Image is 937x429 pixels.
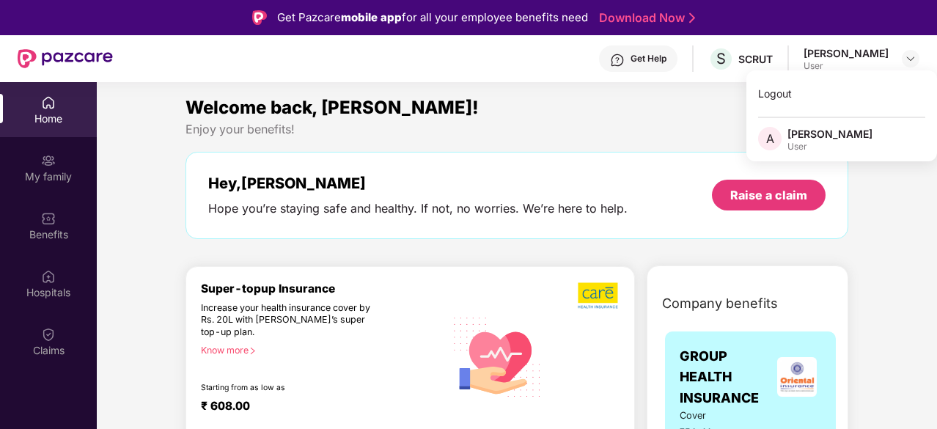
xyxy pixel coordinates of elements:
img: svg+xml;base64,PHN2ZyBpZD0iSG9tZSIgeG1sbnM9Imh0dHA6Ly93d3cudzMub3JnLzIwMDAvc3ZnIiB3aWR0aD0iMjAiIG... [41,95,56,110]
img: New Pazcare Logo [18,49,113,68]
img: svg+xml;base64,PHN2ZyB4bWxucz0iaHR0cDovL3d3dy53My5vcmcvMjAwMC9zdmciIHhtbG5zOnhsaW5rPSJodHRwOi8vd3... [445,303,550,409]
div: Logout [746,79,937,108]
div: Get Pazcare for all your employee benefits need [277,9,588,26]
span: Welcome back, [PERSON_NAME]! [185,97,479,118]
div: [PERSON_NAME] [804,46,889,60]
strong: mobile app [341,10,402,24]
span: A [766,130,774,147]
div: Starting from as low as [201,383,383,393]
div: ₹ 608.00 [201,399,430,417]
div: Know more [201,345,436,355]
div: Get Help [631,53,666,65]
img: Stroke [689,10,695,26]
img: svg+xml;base64,PHN2ZyBpZD0iQmVuZWZpdHMiIHhtbG5zPSJodHRwOi8vd3d3LnczLm9yZy8yMDAwL3N2ZyIgd2lkdGg9Ij... [41,211,56,226]
img: b5dec4f62d2307b9de63beb79f102df3.png [578,282,620,309]
a: Download Now [599,10,691,26]
div: User [804,60,889,72]
img: svg+xml;base64,PHN2ZyB3aWR0aD0iMjAiIGhlaWdodD0iMjAiIHZpZXdCb3g9IjAgMCAyMCAyMCIgZmlsbD0ibm9uZSIgeG... [41,153,56,168]
div: Enjoy your benefits! [185,122,848,137]
span: Company benefits [662,293,778,314]
img: insurerLogo [777,357,817,397]
img: svg+xml;base64,PHN2ZyBpZD0iSGVscC0zMngzMiIgeG1sbnM9Imh0dHA6Ly93d3cudzMub3JnLzIwMDAvc3ZnIiB3aWR0aD... [610,53,625,67]
img: svg+xml;base64,PHN2ZyBpZD0iRHJvcGRvd24tMzJ4MzIiIHhtbG5zPSJodHRwOi8vd3d3LnczLm9yZy8yMDAwL3N2ZyIgd2... [905,53,916,65]
div: Hey, [PERSON_NAME] [208,175,628,192]
div: [PERSON_NAME] [787,127,872,141]
span: GROUP HEALTH INSURANCE [680,346,773,408]
div: Raise a claim [730,187,807,203]
div: Super-topup Insurance [201,282,445,296]
span: S [716,50,726,67]
div: SCRUT [738,52,773,66]
img: Logo [252,10,267,25]
span: right [249,347,257,355]
div: User [787,141,872,153]
img: svg+xml;base64,PHN2ZyBpZD0iQ2xhaW0iIHhtbG5zPSJodHRwOi8vd3d3LnczLm9yZy8yMDAwL3N2ZyIgd2lkdGg9IjIwIi... [41,327,56,342]
div: Increase your health insurance cover by Rs. 20L with [PERSON_NAME]’s super top-up plan. [201,302,382,339]
span: Cover [680,408,733,423]
div: Hope you’re staying safe and healthy. If not, no worries. We’re here to help. [208,201,628,216]
img: svg+xml;base64,PHN2ZyBpZD0iSG9zcGl0YWxzIiB4bWxucz0iaHR0cDovL3d3dy53My5vcmcvMjAwMC9zdmciIHdpZHRoPS... [41,269,56,284]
